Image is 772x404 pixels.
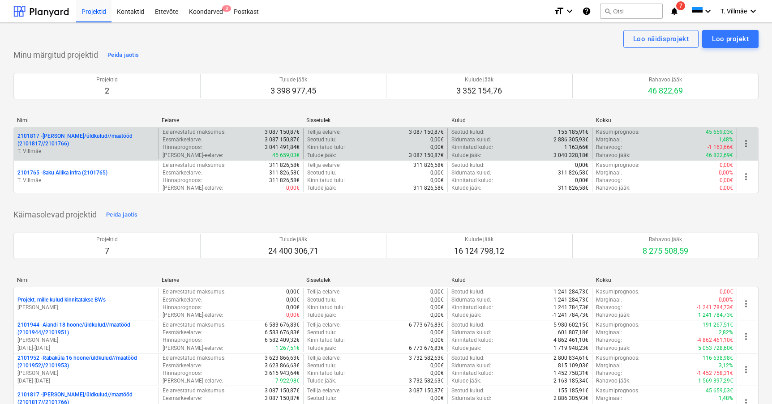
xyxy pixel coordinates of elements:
[17,169,155,184] div: 2101765 -Saku Allika infra (2101765)T. Villmäe
[596,117,733,123] div: Kokku
[596,144,622,151] p: Rahavoog :
[451,370,493,377] p: Kinnitatud kulud :
[265,395,300,402] p: 3 087 150,87€
[719,329,733,336] p: 2,82%
[286,311,300,319] p: 0,00€
[17,344,155,352] p: [DATE] - [DATE]
[409,321,444,329] p: 6 773 676,83€
[582,6,591,17] i: Abikeskus
[596,304,622,311] p: Rahavoog :
[307,136,336,144] p: Seotud tulu :
[596,336,622,344] p: Rahavoog :
[596,311,630,319] p: Rahavoo jääk :
[698,377,733,385] p: 1 569 397,29€
[286,304,300,311] p: 0,00€
[451,144,493,151] p: Kinnitatud kulud :
[703,354,733,362] p: 116 638,98€
[596,184,630,192] p: Rahavoo jääk :
[703,321,733,329] p: 191 267,51€
[451,354,485,362] p: Seotud kulud :
[270,85,316,96] p: 3 398 977,45
[564,6,575,17] i: keyboard_arrow_down
[719,362,733,370] p: 3,12%
[575,162,588,169] p: 0,00€
[409,377,444,385] p: 3 732 582,63€
[306,277,444,283] div: Sissetulek
[163,387,226,395] p: Eelarvestatud maksumus :
[307,177,345,184] p: Kinnitatud tulu :
[596,296,622,304] p: Marginaal :
[163,177,202,184] p: Hinnaprognoos :
[17,321,155,352] div: 2101944 -Aiandi 18 hoone/üldkulud//maatööd (2101944//2101951)[PERSON_NAME][DATE]-[DATE]
[451,336,493,344] p: Kinnitatud kulud :
[648,85,683,96] p: 46 822,69
[451,128,485,136] p: Seotud kulud :
[430,304,444,311] p: 0,00€
[265,128,300,136] p: 3 087 150,87€
[17,148,155,155] p: T. Villmäe
[268,246,318,256] p: 24 400 306,71
[643,246,688,256] p: 8 275 508,59
[430,336,444,344] p: 0,00€
[17,370,155,377] p: [PERSON_NAME]
[413,184,444,192] p: 311 826,58€
[307,354,341,362] p: Tellija eelarve :
[706,128,733,136] p: 45 659,03€
[13,209,97,220] p: Käimasolevad projektid
[706,387,733,395] p: 45 659,03€
[451,311,481,319] p: Kulude jääk :
[430,169,444,177] p: 0,00€
[307,296,336,304] p: Seotud tulu :
[265,329,300,336] p: 6 583 676,83€
[163,184,223,192] p: [PERSON_NAME]-eelarve :
[17,354,155,370] p: 2101952 - Rabaküla 16 hoone/üldkulud//maatööd (2101952//2101953)
[307,395,336,402] p: Seotud tulu :
[307,336,345,344] p: Kinnitatud tulu :
[697,336,733,344] p: -4 862 461,10€
[633,33,689,45] div: Loo näidisprojekt
[307,311,336,319] p: Tulude jääk :
[307,288,341,296] p: Tellija eelarve :
[265,387,300,395] p: 3 087 150,87€
[596,177,622,184] p: Rahavoog :
[676,1,685,10] span: 7
[451,296,491,304] p: Sidumata kulud :
[163,362,202,370] p: Eesmärkeelarve :
[454,246,504,256] p: 16 124 798,12
[430,395,444,402] p: 0,00€
[17,336,155,344] p: [PERSON_NAME]
[307,329,336,336] p: Seotud tulu :
[307,144,345,151] p: Kinnitatud tulu :
[307,152,336,159] p: Tulude jääk :
[596,344,630,352] p: Rahavoo jääk :
[670,6,679,17] i: notifications
[409,387,444,395] p: 3 087 150,87€
[162,277,299,283] div: Eelarve
[596,377,630,385] p: Rahavoo jääk :
[451,277,589,283] div: Kulud
[553,395,588,402] p: 2 886 305,93€
[553,344,588,352] p: 1 719 948,23€
[698,311,733,319] p: 1 241 784,73€
[596,128,639,136] p: Kasumiprognoos :
[558,362,588,370] p: 815 109,03€
[697,304,733,311] p: -1 241 784,73€
[163,136,202,144] p: Eesmärkeelarve :
[451,395,491,402] p: Sidumata kulud :
[451,329,491,336] p: Sidumata kulud :
[643,236,688,243] p: Rahavoo jääk
[727,361,772,404] iframe: Chat Widget
[409,152,444,159] p: 3 087 150,87€
[96,246,118,256] p: 7
[307,377,336,385] p: Tulude jääk :
[163,329,202,336] p: Eesmärkeelarve :
[306,117,444,123] div: Sissetulek
[307,184,336,192] p: Tulude jääk :
[307,128,341,136] p: Tellija eelarve :
[720,288,733,296] p: 0,00€
[17,304,155,311] p: [PERSON_NAME]
[702,30,759,48] button: Loo projekt
[307,387,341,395] p: Tellija eelarve :
[163,144,202,151] p: Hinnaprognoos :
[623,30,699,48] button: Loo näidisprojekt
